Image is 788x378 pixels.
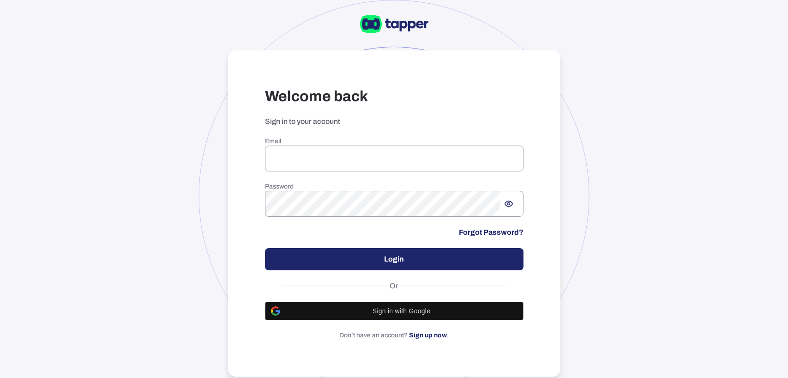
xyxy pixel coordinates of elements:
span: Or [387,281,401,291]
p: Don’t have an account? . [265,331,523,340]
button: Show password [500,195,517,212]
button: Sign in with Google [265,302,523,320]
p: Sign in to your account [265,117,523,126]
h3: Welcome back [265,87,523,106]
button: Login [265,248,523,270]
a: Forgot Password? [459,228,523,237]
a: Sign up now [409,332,447,339]
h6: Email [265,137,523,146]
span: Sign in with Google [286,307,517,315]
h6: Password [265,183,523,191]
